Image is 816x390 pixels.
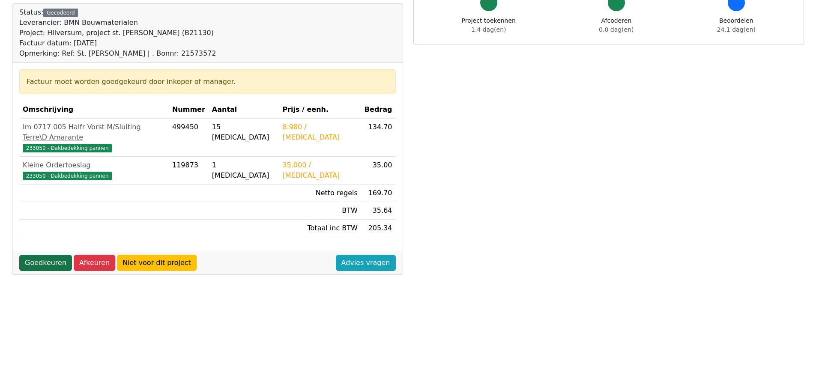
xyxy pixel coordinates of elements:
div: Factuur moet worden goedgekeurd door inkoper of manager. [27,77,389,87]
div: Beoordelen [717,16,756,34]
div: Kleine Ordertoeslag [23,160,165,170]
span: 233050 - Dakbedekking pannen [23,172,112,180]
td: 119873 [169,157,209,185]
th: Nummer [169,101,209,119]
div: 1 [MEDICAL_DATA] [212,160,276,181]
a: Goedkeuren [19,255,72,271]
td: 169.70 [361,185,396,202]
td: 499450 [169,119,209,157]
td: 205.34 [361,220,396,237]
a: Im 0717 005 Halfr Vorst M/Sluiting Terre\D Amarante233050 - Dakbedekking pannen [23,122,165,153]
span: 24.1 dag(en) [717,26,756,33]
div: Project: Hilversum, project st. [PERSON_NAME] (B21130) [19,28,216,38]
a: Advies vragen [336,255,396,271]
th: Bedrag [361,101,396,119]
div: Leverancier: BMN Bouwmaterialen [19,18,216,28]
div: Opmerking: Ref: St. [PERSON_NAME] | . Bonnr: 21573572 [19,48,216,59]
th: Omschrijving [19,101,169,119]
div: Afcoderen [599,16,634,34]
div: Status: [19,7,216,59]
td: Totaal inc BTW [279,220,361,237]
td: 35.00 [361,157,396,185]
div: Im 0717 005 Halfr Vorst M/Sluiting Terre\D Amarante [23,122,165,143]
td: BTW [279,202,361,220]
a: Kleine Ordertoeslag233050 - Dakbedekking pannen [23,160,165,181]
td: 134.70 [361,119,396,157]
a: Niet voor dit project [117,255,197,271]
td: 35.64 [361,202,396,220]
span: 233050 - Dakbedekking pannen [23,144,112,152]
div: 15 [MEDICAL_DATA] [212,122,276,143]
div: 8.980 / [MEDICAL_DATA] [282,122,357,143]
span: 1.4 dag(en) [471,26,506,33]
div: Project toekennen [462,16,516,34]
th: Aantal [209,101,279,119]
a: Afkeuren [74,255,115,271]
div: Factuur datum: [DATE] [19,38,216,48]
th: Prijs / eenh. [279,101,361,119]
div: Gecodeerd [43,9,78,17]
div: 35.000 / [MEDICAL_DATA] [282,160,357,181]
span: 0.0 dag(en) [599,26,634,33]
td: Netto regels [279,185,361,202]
